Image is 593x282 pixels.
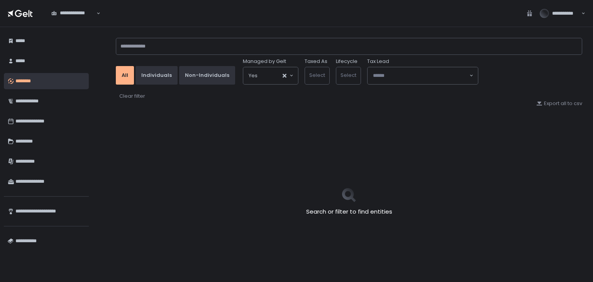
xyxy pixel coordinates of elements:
[46,5,100,22] div: Search for option
[368,67,478,84] div: Search for option
[367,58,389,65] span: Tax Lead
[305,58,327,65] label: Taxed As
[283,74,286,78] button: Clear Selected
[243,67,298,84] div: Search for option
[309,71,325,79] span: Select
[136,66,178,85] button: Individuals
[243,58,286,65] span: Managed by Gelt
[185,72,229,79] div: Non-Individuals
[336,58,357,65] label: Lifecycle
[536,100,582,107] button: Export all to csv
[51,17,96,24] input: Search for option
[258,72,282,80] input: Search for option
[249,72,258,80] span: Yes
[119,92,146,100] button: Clear filter
[306,207,392,216] h2: Search or filter to find entities
[141,72,172,79] div: Individuals
[116,66,134,85] button: All
[119,93,145,100] div: Clear filter
[373,72,469,80] input: Search for option
[341,71,356,79] span: Select
[179,66,235,85] button: Non-Individuals
[122,72,128,79] div: All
